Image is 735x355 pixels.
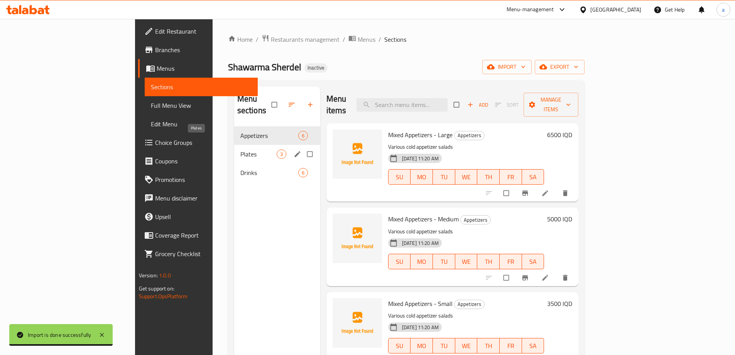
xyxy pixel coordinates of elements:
[138,133,258,152] a: Choice Groups
[557,185,575,202] button: delete
[155,138,252,147] span: Choice Groups
[477,169,500,185] button: TH
[525,340,541,352] span: SA
[454,131,485,140] div: Appetizers
[399,324,442,331] span: [DATE] 11:20 AM
[277,149,286,159] div: items
[541,189,551,197] a: Edit menu item
[228,58,301,76] span: Shawarma Sherdel
[522,338,544,353] button: SA
[388,169,411,185] button: SU
[455,169,478,185] button: WE
[547,129,572,140] h6: 6500 IQD
[547,298,572,309] h6: 3500 IQD
[517,269,535,286] button: Branch-specific-item
[240,168,298,177] span: Drinks
[155,212,252,221] span: Upsell
[500,338,522,353] button: FR
[455,300,484,309] span: Appetizers
[159,270,171,280] span: 1.0.0
[522,254,544,269] button: SA
[155,156,252,166] span: Coupons
[240,149,277,159] span: Plates
[499,270,515,285] span: Select to update
[500,169,522,185] button: FR
[326,93,348,116] h2: Menu items
[378,35,381,44] li: /
[138,41,258,59] a: Branches
[414,256,430,267] span: MO
[343,35,345,44] li: /
[399,239,442,247] span: [DATE] 11:20 AM
[277,151,286,158] span: 3
[433,254,455,269] button: TU
[155,194,252,203] span: Menu disclaimer
[139,284,174,294] span: Get support on:
[465,99,490,111] button: Add
[455,131,484,140] span: Appetizers
[304,63,328,73] div: Inactive
[138,207,258,226] a: Upsell
[433,169,455,185] button: TU
[299,132,308,139] span: 6
[433,338,455,353] button: TU
[392,256,408,267] span: SU
[388,311,544,321] p: Various cold appetizer salads
[283,96,302,113] span: Sort sections
[388,338,411,353] button: SU
[138,22,258,41] a: Edit Restaurant
[298,131,308,140] div: items
[357,98,448,112] input: search
[454,300,485,309] div: Appetizers
[28,331,91,339] div: Import is done successfully
[507,5,554,14] div: Menu-management
[460,215,491,224] div: Appetizers
[292,149,304,159] button: edit
[535,60,585,74] button: export
[467,100,488,109] span: Add
[304,65,328,71] span: Inactive
[155,45,252,54] span: Branches
[399,155,442,162] span: [DATE] 11:20 AM
[458,256,475,267] span: WE
[436,172,452,183] span: TU
[145,115,258,133] a: Edit Menu
[267,97,283,112] span: Select all sections
[414,340,430,352] span: MO
[436,256,452,267] span: TU
[234,123,320,185] nav: Menu sections
[488,62,525,72] span: import
[262,34,340,44] a: Restaurants management
[388,129,453,141] span: Mixed Appetizers - Large
[392,340,408,352] span: SU
[455,254,478,269] button: WE
[138,189,258,207] a: Menu disclaimer
[461,216,490,224] span: Appetizers
[411,169,433,185] button: MO
[557,269,575,286] button: delete
[271,35,340,44] span: Restaurants management
[455,338,478,353] button: WE
[388,213,459,225] span: Mixed Appetizers - Medium
[525,256,541,267] span: SA
[458,172,475,183] span: WE
[333,298,382,348] img: Mixed Appetizers - Small
[480,172,497,183] span: TH
[541,62,578,72] span: export
[541,274,551,282] a: Edit menu item
[228,34,585,44] nav: breadcrumb
[524,93,578,117] button: Manage items
[139,270,158,280] span: Version:
[302,96,320,113] button: Add section
[490,99,524,111] span: Select section first
[388,298,453,309] span: Mixed Appetizers - Small
[151,101,252,110] span: Full Menu View
[155,175,252,184] span: Promotions
[138,59,258,78] a: Menus
[151,82,252,92] span: Sections
[411,338,433,353] button: MO
[299,169,308,177] span: 6
[503,256,519,267] span: FR
[503,172,519,183] span: FR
